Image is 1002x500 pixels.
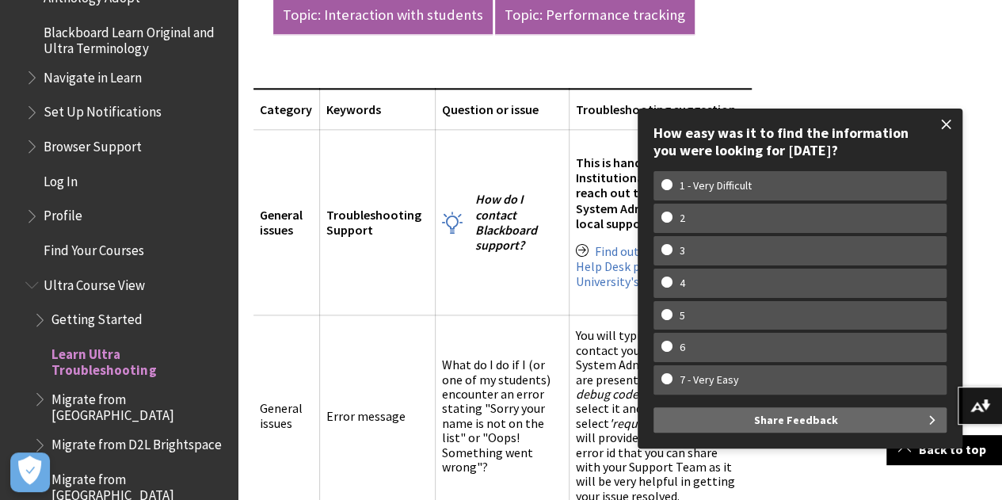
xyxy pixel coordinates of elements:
[51,307,143,328] span: Getting Started
[661,373,757,387] w-span: 7 - Very Easy
[51,341,227,378] span: Learn Ultra Troubleshooting
[576,101,736,117] span: Troubleshooting suggestion
[661,244,703,258] w-span: 3
[754,407,838,433] span: Share Feedback
[475,191,537,253] span: How do I contact Blackboard support?
[609,415,704,431] span: 'request log code'
[576,372,730,402] span: 'session debug code'
[326,101,381,117] span: Keywords
[653,407,947,433] button: Share Feedback
[661,212,703,225] w-span: 2
[260,101,312,117] span: Category
[442,101,539,117] span: Question or issue
[260,207,303,237] span: General issues
[44,99,161,120] span: Set Up Notifications
[44,237,144,258] span: Find Your Courses
[661,277,703,290] w-span: 4
[661,341,703,354] w-span: 6
[661,309,703,323] w-span: 5
[44,272,145,293] span: Ultra Course View
[326,207,421,237] span: Troubleshooting Support
[10,452,50,492] button: Open Preferences
[44,133,142,155] span: Browser Support
[44,203,82,224] span: Profile
[51,432,221,453] span: Migrate from D2L Brightspace
[51,386,227,423] span: Migrate from [GEOGRAPHIC_DATA]
[661,179,770,193] w-span: 1 - Very Difficult
[886,435,1002,464] a: Back to top
[576,155,741,231] span: This is handled at the Institutional level, please reach out to your Blackboard System Adminstrat...
[44,168,78,189] span: Log In
[653,124,947,158] div: How easy was it to find the information you were looking for [DATE]?
[576,243,733,290] a: Find out your institutions Help Desk providing your University's name
[44,19,227,56] span: Blackboard Learn Original and Ultra Terminology
[44,64,142,86] span: Navigate in Learn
